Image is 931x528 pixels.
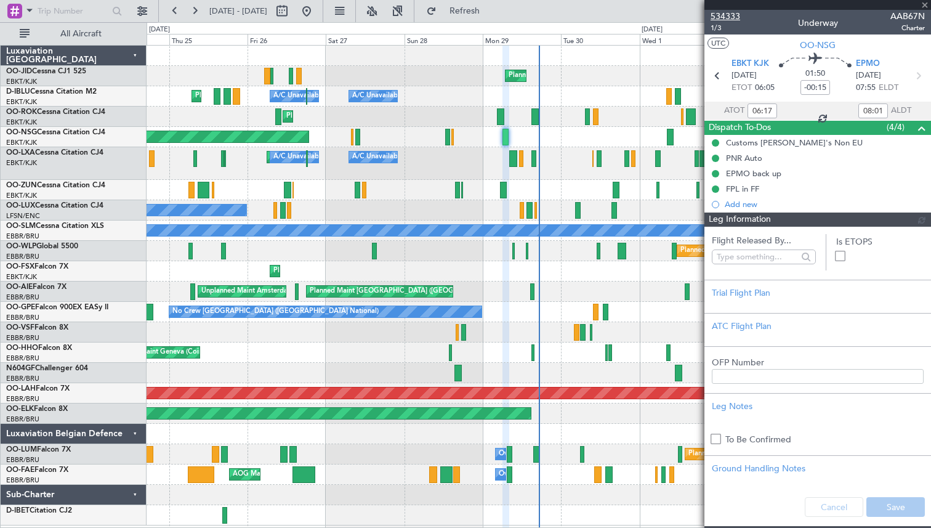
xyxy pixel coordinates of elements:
[6,304,35,311] span: OO-GPE
[640,34,718,45] div: Wed 1
[6,263,68,270] a: OO-FSXFalcon 7X
[326,34,404,45] div: Sat 27
[856,70,881,82] span: [DATE]
[6,293,39,302] a: EBBR/BRU
[352,87,549,105] div: A/C Unavailable [GEOGRAPHIC_DATA]-[GEOGRAPHIC_DATA]
[887,121,905,134] span: (4/4)
[6,68,86,75] a: OO-JIDCessna CJ1 525
[509,67,652,85] div: Planned Maint Kortrijk-[GEOGRAPHIC_DATA]
[6,211,40,221] a: LFSN/ENC
[201,282,326,301] div: Unplanned Maint Amsterdam (Schiphol)
[6,263,34,270] span: OO-FSX
[731,58,769,70] span: EBKT KJK
[6,324,34,331] span: OO-VSF
[6,252,39,261] a: EBBR/BRU
[731,82,752,94] span: ETOT
[6,365,88,372] a: N604GFChallenger 604
[209,6,267,17] span: [DATE] - [DATE]
[310,282,504,301] div: Planned Maint [GEOGRAPHIC_DATA] ([GEOGRAPHIC_DATA])
[6,476,39,485] a: EBBR/BRU
[731,70,757,82] span: [DATE]
[6,466,34,474] span: OO-FAE
[233,465,382,484] div: AOG Maint [US_STATE] ([GEOGRAPHIC_DATA])
[726,153,762,163] div: PNR Auto
[6,405,34,413] span: OO-ELK
[6,374,39,383] a: EBBR/BRU
[6,365,35,372] span: N604GF
[6,385,70,392] a: OO-LAHFalcon 7X
[6,129,37,136] span: OO-NSG
[6,385,36,392] span: OO-LAH
[642,25,663,35] div: [DATE]
[195,87,332,105] div: Planned Maint Nice ([GEOGRAPHIC_DATA])
[709,121,771,135] span: Dispatch To-Dos
[248,34,326,45] div: Fri 26
[6,222,104,230] a: OO-SLMCessna Citation XLS
[6,466,68,474] a: OO-FAEFalcon 7X
[405,34,483,45] div: Sun 28
[805,68,825,80] span: 01:50
[6,446,71,453] a: OO-LUMFalcon 7X
[6,415,39,424] a: EBBR/BRU
[169,34,248,45] div: Thu 25
[680,242,769,260] div: Planned Maint Milan (Linate)
[499,465,582,484] div: Owner Melsbroek Air Base
[273,148,502,166] div: A/C Unavailable [GEOGRAPHIC_DATA] ([GEOGRAPHIC_DATA] National)
[6,344,38,352] span: OO-HHO
[755,82,775,94] span: 06:05
[6,313,39,322] a: EBBR/BRU
[6,507,30,514] span: D-IBET
[6,191,37,200] a: EBKT/KJK
[6,97,37,107] a: EBKT/KJK
[6,138,37,147] a: EBKT/KJK
[800,39,836,52] span: OO-NSG
[856,58,880,70] span: EPMO
[483,34,561,45] div: Mon 29
[6,232,39,241] a: EBBR/BRU
[890,10,925,23] span: AAB67N
[149,25,170,35] div: [DATE]
[6,354,39,363] a: EBBR/BRU
[6,507,72,514] a: D-IBETCitation CJ2
[6,182,105,189] a: OO-ZUNCessna Citation CJ4
[798,17,838,30] div: Underway
[6,68,32,75] span: OO-JID
[6,88,30,95] span: D-IBLU
[688,445,911,463] div: Planned Maint [GEOGRAPHIC_DATA] ([GEOGRAPHIC_DATA] National)
[6,77,37,86] a: EBKT/KJK
[439,7,491,15] span: Refresh
[38,2,108,20] input: Trip Number
[6,222,36,230] span: OO-SLM
[726,137,863,148] div: Customs [PERSON_NAME]'s Non EU
[6,283,33,291] span: OO-AIE
[6,108,37,116] span: OO-ROK
[891,105,911,117] span: ALDT
[6,149,35,156] span: OO-LXA
[6,202,35,209] span: OO-LUX
[273,262,417,280] div: Planned Maint Kortrijk-[GEOGRAPHIC_DATA]
[6,446,37,453] span: OO-LUM
[6,108,105,116] a: OO-ROKCessna Citation CJ4
[6,88,97,95] a: D-IBLUCessna Citation M2
[6,158,37,168] a: EBKT/KJK
[6,333,39,343] a: EBBR/BRU
[6,149,103,156] a: OO-LXACessna Citation CJ4
[725,199,925,209] div: Add new
[6,129,105,136] a: OO-NSGCessna Citation CJ4
[6,243,36,250] span: OO-WLP
[6,405,68,413] a: OO-ELKFalcon 8X
[726,184,759,194] div: FPL in FF
[6,243,78,250] a: OO-WLPGlobal 5500
[286,107,430,126] div: Planned Maint Kortrijk-[GEOGRAPHIC_DATA]
[6,455,39,465] a: EBBR/BRU
[6,118,37,127] a: EBKT/KJK
[6,394,39,404] a: EBBR/BRU
[6,283,66,291] a: OO-AIEFalcon 7X
[113,343,215,362] div: Planned Maint Geneva (Cointrin)
[273,87,502,105] div: A/C Unavailable [GEOGRAPHIC_DATA] ([GEOGRAPHIC_DATA] National)
[879,82,898,94] span: ELDT
[561,34,639,45] div: Tue 30
[172,303,379,321] div: No Crew [GEOGRAPHIC_DATA] ([GEOGRAPHIC_DATA] National)
[6,304,108,311] a: OO-GPEFalcon 900EX EASy II
[726,168,781,179] div: EPMO back up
